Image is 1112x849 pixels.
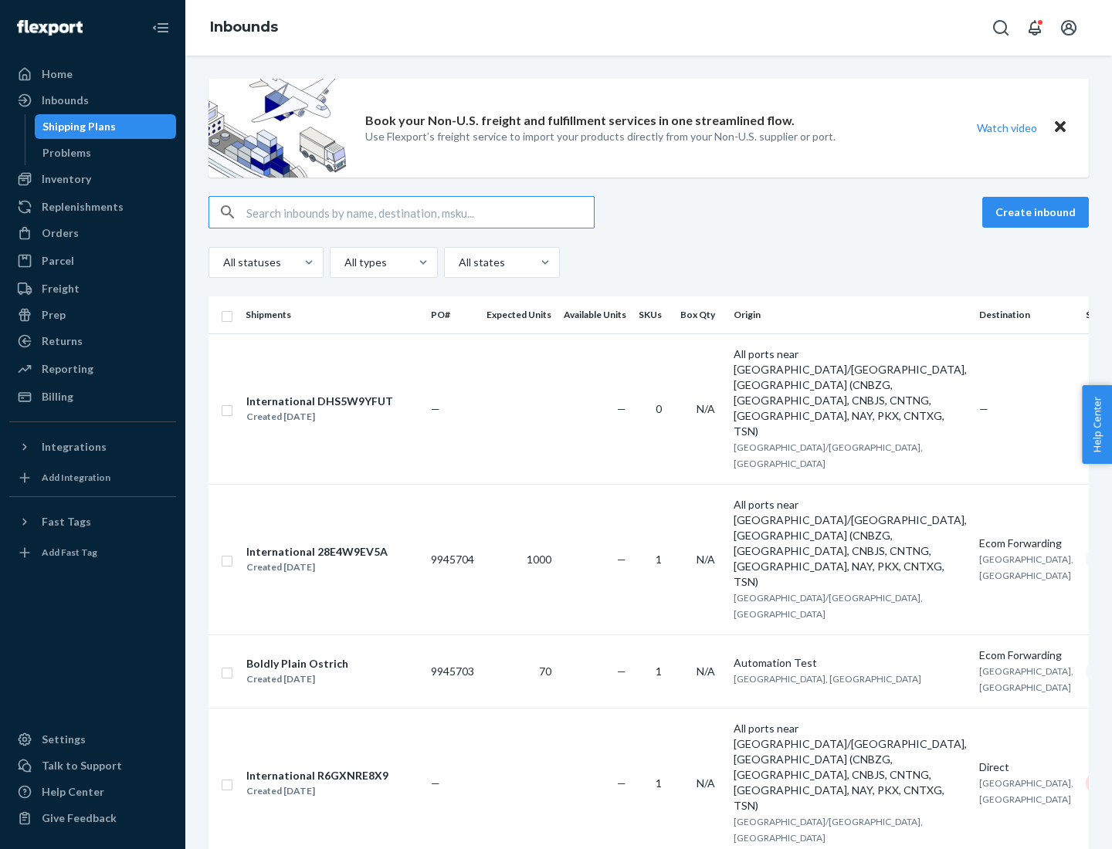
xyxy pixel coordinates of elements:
[431,402,440,415] span: —
[457,255,459,270] input: All states
[431,776,440,790] span: —
[198,5,290,50] ol: breadcrumbs
[42,281,80,296] div: Freight
[9,727,176,752] a: Settings
[9,62,176,86] a: Home
[42,93,89,108] div: Inbounds
[9,276,176,301] a: Freight
[734,655,967,671] div: Automation Test
[656,665,662,678] span: 1
[674,296,727,333] th: Box Qty
[734,816,923,844] span: [GEOGRAPHIC_DATA]/[GEOGRAPHIC_DATA], [GEOGRAPHIC_DATA]
[979,777,1073,805] span: [GEOGRAPHIC_DATA], [GEOGRAPHIC_DATA]
[425,634,480,708] td: 9945703
[9,540,176,565] a: Add Fast Tag
[425,484,480,634] td: 9945704
[982,197,1089,228] button: Create inbound
[734,673,921,685] span: [GEOGRAPHIC_DATA], [GEOGRAPHIC_DATA]
[1050,117,1070,139] button: Close
[42,810,117,826] div: Give Feedback
[979,402,988,415] span: —
[246,394,393,409] div: International DHS5W9YFUT
[365,112,795,130] p: Book your Non-U.S. freight and fulfillment services in one streamlined flow.
[42,66,73,82] div: Home
[973,296,1080,333] th: Destination
[42,361,93,377] div: Reporting
[734,497,967,590] div: All ports near [GEOGRAPHIC_DATA]/[GEOGRAPHIC_DATA], [GEOGRAPHIC_DATA] (CNBZG, [GEOGRAPHIC_DATA], ...
[9,753,176,778] a: Talk to Support
[246,409,393,424] div: Created [DATE]
[697,553,715,566] span: N/A
[617,776,626,790] span: —
[42,471,110,484] div: Add Integration
[656,553,662,566] span: 1
[239,296,425,333] th: Shipments
[617,553,626,566] span: —
[9,384,176,409] a: Billing
[42,514,91,529] div: Fast Tags
[42,199,124,215] div: Replenishments
[42,145,91,161] div: Problems
[246,768,388,783] div: International R6GXNRE8X9
[246,197,594,228] input: Search inbounds by name, destination, msku...
[734,721,967,813] div: All ports near [GEOGRAPHIC_DATA]/[GEOGRAPHIC_DATA], [GEOGRAPHIC_DATA] (CNBZG, [GEOGRAPHIC_DATA], ...
[145,12,176,43] button: Close Navigation
[656,776,662,790] span: 1
[42,225,79,241] div: Orders
[9,303,176,327] a: Prep
[42,389,73,404] div: Billing
[42,546,97,559] div: Add Fast Tag
[246,656,348,671] div: Boldly Plain Ostrich
[985,12,1016,43] button: Open Search Box
[9,465,176,490] a: Add Integration
[9,88,176,113] a: Inbounds
[1019,12,1050,43] button: Open notifications
[9,194,176,219] a: Replenishments
[9,329,176,353] a: Returns
[42,333,83,349] div: Returns
[9,357,176,381] a: Reporting
[246,560,388,575] div: Created [DATE]
[9,435,176,459] button: Integrations
[967,117,1047,139] button: Watch video
[42,439,107,455] div: Integrations
[246,671,348,687] div: Created [DATE]
[734,347,967,439] div: All ports near [GEOGRAPHIC_DATA]/[GEOGRAPHIC_DATA], [GEOGRAPHIC_DATA] (CNBZG, [GEOGRAPHIC_DATA], ...
[617,402,626,415] span: —
[42,758,122,773] div: Talk to Support
[35,114,177,139] a: Shipping Plans
[979,665,1073,693] span: [GEOGRAPHIC_DATA], [GEOGRAPHIC_DATA]
[35,140,177,165] a: Problems
[210,19,278,36] a: Inbounds
[1053,12,1084,43] button: Open account menu
[632,296,674,333] th: SKUs
[979,536,1073,551] div: Ecom Forwarding
[42,119,116,134] div: Shipping Plans
[979,648,1073,663] div: Ecom Forwarding
[979,759,1073,775] div: Direct
[697,665,715,678] span: N/A
[558,296,632,333] th: Available Units
[617,665,626,678] span: —
[343,255,344,270] input: All types
[9,780,176,804] a: Help Center
[9,249,176,273] a: Parcel
[1082,385,1112,464] button: Help Center
[9,167,176,191] a: Inventory
[246,544,388,560] div: International 28E4W9EV5A
[42,171,91,187] div: Inventory
[9,509,176,534] button: Fast Tags
[727,296,973,333] th: Origin
[527,553,551,566] span: 1000
[697,402,715,415] span: N/A
[9,221,176,245] a: Orders
[42,307,66,323] div: Prep
[42,732,86,747] div: Settings
[9,806,176,830] button: Give Feedback
[656,402,662,415] span: 0
[697,776,715,790] span: N/A
[222,255,223,270] input: All statuses
[979,553,1073,581] span: [GEOGRAPHIC_DATA], [GEOGRAPHIC_DATA]
[42,784,104,800] div: Help Center
[539,665,551,678] span: 70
